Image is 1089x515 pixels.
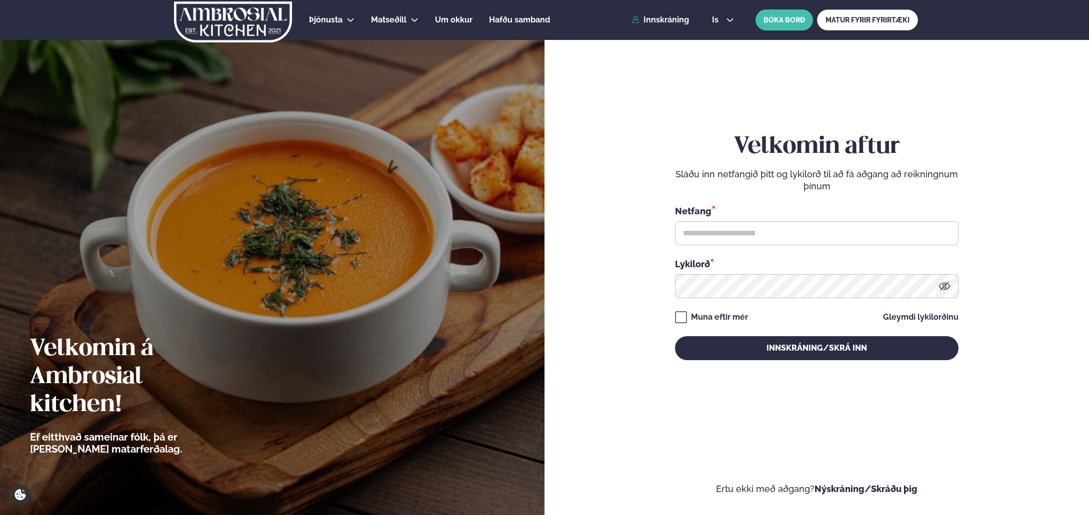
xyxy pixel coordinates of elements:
a: Um okkur [435,14,472,26]
h2: Velkomin á Ambrosial kitchen! [30,335,237,419]
button: Innskráning/Skrá inn [675,336,958,360]
a: Gleymdi lykilorðinu [883,313,958,321]
span: Hafðu samband [489,15,550,24]
img: logo [173,1,293,42]
a: Nýskráning/Skráðu þig [814,484,917,494]
a: MATUR FYRIR FYRIRTÆKI [817,9,918,30]
button: BÓKA BORÐ [755,9,813,30]
span: Þjónusta [309,15,342,24]
button: is [704,16,741,24]
p: Sláðu inn netfangið þitt og lykilorð til að fá aðgang að reikningnum þínum [675,168,958,192]
a: Matseðill [371,14,406,26]
span: Matseðill [371,15,406,24]
a: Hafðu samband [489,14,550,26]
p: Ertu ekki með aðgang? [574,483,1059,495]
span: is [712,16,721,24]
h2: Velkomin aftur [675,133,958,161]
div: Lykilorð [675,257,958,270]
a: Innskráning [631,15,689,24]
span: Um okkur [435,15,472,24]
a: Cookie settings [10,485,30,505]
a: Þjónusta [309,14,342,26]
p: Ef eitthvað sameinar fólk, þá er [PERSON_NAME] matarferðalag. [30,431,237,455]
div: Netfang [675,204,958,217]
